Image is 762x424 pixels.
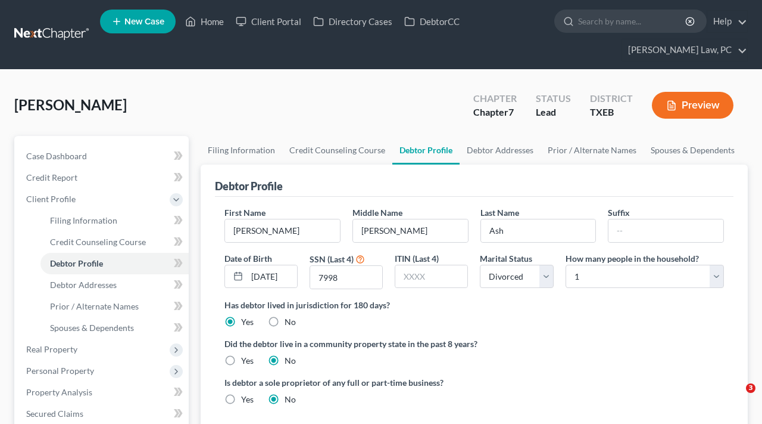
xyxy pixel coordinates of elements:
div: Chapter [473,106,517,119]
label: SSN (Last 4) [310,253,354,265]
iframe: Intercom live chat [722,383,750,412]
a: Property Analysis [17,382,189,403]
span: Credit Counseling Course [50,237,146,247]
input: -- [481,219,596,242]
span: Real Property [26,344,77,354]
span: Personal Property [26,366,94,376]
label: ITIN (Last 4) [395,252,439,265]
a: [PERSON_NAME] Law, PC [622,39,747,61]
a: Credit Counseling Course [282,136,392,165]
a: Filing Information [40,210,189,231]
a: Directory Cases [307,11,398,32]
a: Help [707,11,747,32]
a: DebtorCC [398,11,466,32]
label: Yes [241,316,254,328]
label: No [285,394,296,406]
span: Debtor Profile [50,258,103,268]
span: Prior / Alternate Names [50,301,139,311]
a: Debtor Profile [392,136,460,165]
span: 3 [746,383,755,393]
a: Credit Counseling Course [40,231,189,253]
span: Secured Claims [26,408,83,419]
label: Is debtor a sole proprietor of any full or part-time business? [224,376,469,389]
label: No [285,355,296,367]
a: Filing Information [201,136,282,165]
input: XXXX [310,266,382,289]
span: 7 [508,106,514,117]
label: Did the debtor live in a community property state in the past 8 years? [224,338,724,350]
div: District [590,92,633,106]
label: First Name [224,206,266,219]
label: Middle Name [352,206,402,219]
a: Debtor Addresses [460,136,541,165]
a: Case Dashboard [17,146,189,167]
label: Marital Status [480,252,532,265]
span: New Case [124,17,164,26]
label: No [285,316,296,328]
a: Debtor Profile [40,253,189,274]
label: Yes [241,355,254,367]
span: Case Dashboard [26,151,87,161]
a: Prior / Alternate Names [40,296,189,317]
a: Home [179,11,230,32]
input: XXXX [395,265,467,288]
span: Property Analysis [26,387,92,397]
label: Has debtor lived in jurisdiction for 180 days? [224,299,724,311]
label: Suffix [608,206,630,219]
div: Status [536,92,571,106]
label: Last Name [480,206,519,219]
label: Date of Birth [224,252,272,265]
div: Debtor Profile [215,179,283,193]
a: Prior / Alternate Names [541,136,644,165]
a: Spouses & Dependents [644,136,742,165]
span: [PERSON_NAME] [14,96,127,113]
input: M.I [353,219,468,242]
a: Credit Report [17,167,189,188]
span: Credit Report [26,172,77,182]
a: Debtor Addresses [40,274,189,296]
span: Filing Information [50,215,117,225]
span: Debtor Addresses [50,280,117,290]
button: Preview [652,92,733,119]
a: Client Portal [230,11,307,32]
div: Chapter [473,92,517,106]
input: Search by name... [578,10,687,32]
a: Spouses & Dependents [40,317,189,339]
div: TXEB [590,106,633,119]
input: -- [608,219,723,242]
span: Client Profile [26,194,76,204]
input: -- [225,219,340,242]
input: MM/DD/YYYY [247,265,297,288]
span: Spouses & Dependents [50,323,134,333]
label: How many people in the household? [566,252,699,265]
label: Yes [241,394,254,406]
div: Lead [536,106,571,119]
